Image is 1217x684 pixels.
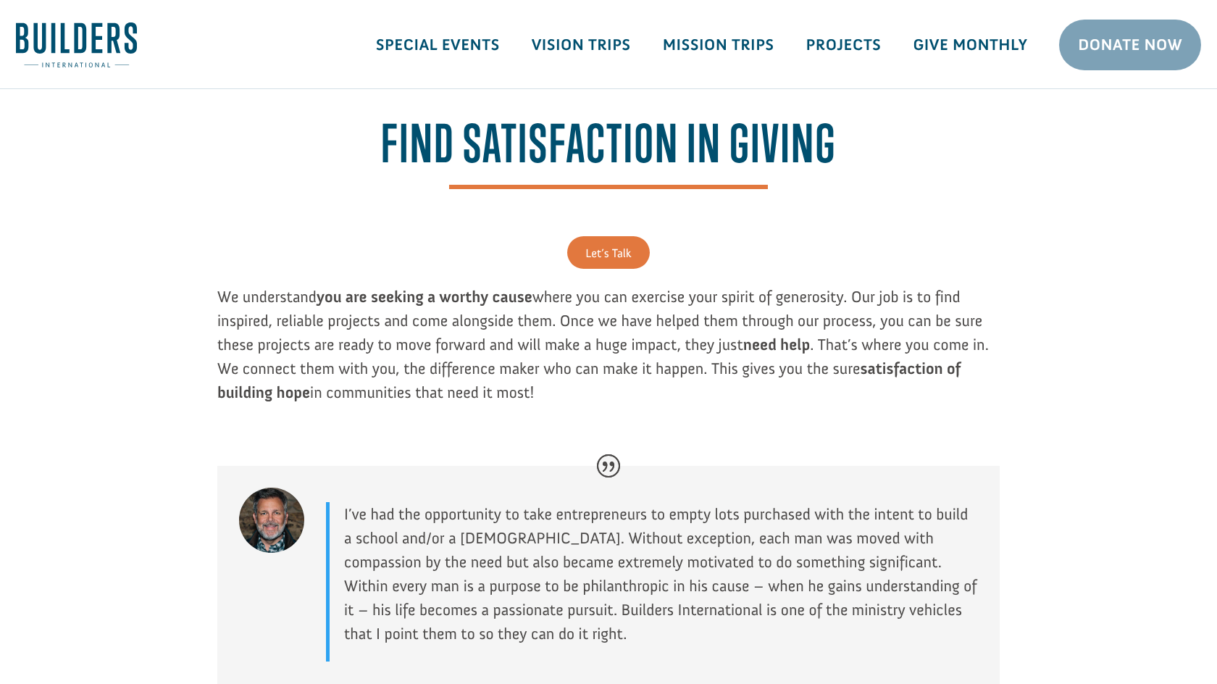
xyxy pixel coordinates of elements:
[790,24,898,66] a: Projects
[217,287,989,402] span: We understand where you can exercise your spirit of generosity. Our job is to find inspired, reli...
[360,24,516,66] a: Special Events
[516,24,647,66] a: Vision Trips
[16,22,137,67] img: Builders International
[567,236,649,269] a: Let’s Talk
[1059,20,1201,70] a: Donate Now
[317,287,532,306] strong: you are seeking a worthy cause
[344,502,978,662] p: I’ve had the opportunity to take entrepreneurs to empty lots purchased with the intent to build a...
[647,24,790,66] a: Mission Trips
[743,335,810,354] strong: need help
[381,113,837,189] span: Find satisfaction in giving
[897,24,1043,66] a: Give Monthly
